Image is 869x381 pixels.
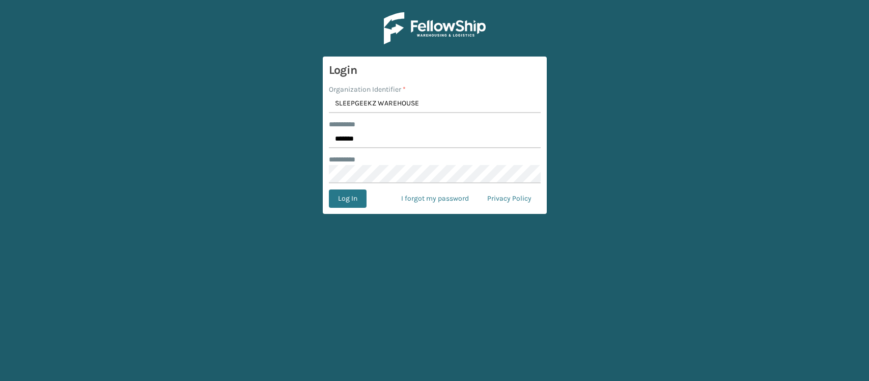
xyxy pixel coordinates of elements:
[329,63,541,78] h3: Login
[392,189,478,208] a: I forgot my password
[329,84,406,95] label: Organization Identifier
[384,12,486,44] img: Logo
[329,189,367,208] button: Log In
[478,189,541,208] a: Privacy Policy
